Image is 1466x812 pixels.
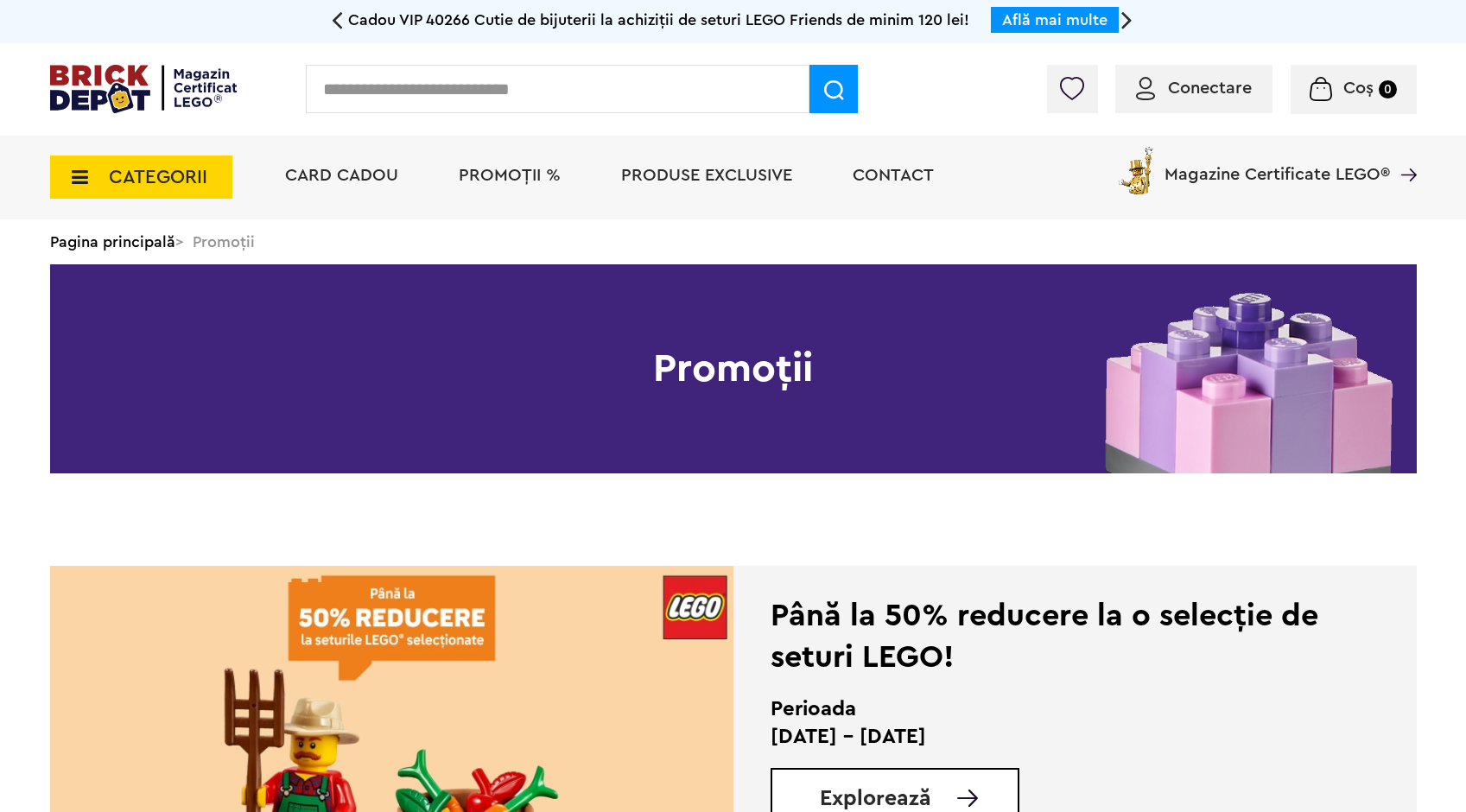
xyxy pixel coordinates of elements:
[459,167,561,184] a: PROMOȚII %
[50,234,175,250] a: Pagina principală
[1002,12,1107,28] a: Află mai multe
[771,695,1331,723] h2: Perioada
[1390,143,1417,161] a: Magazine Certificate LEGO®
[1379,80,1397,98] small: 0
[285,167,398,184] a: Card Cadou
[853,167,934,184] a: Contact
[820,788,1018,809] a: Explorează
[1136,79,1252,97] a: Conectare
[348,12,969,28] span: Cadou VIP 40266 Cutie de bijuterii la achiziții de seturi LEGO Friends de minim 120 lei!
[771,723,1331,751] p: [DATE] - [DATE]
[621,167,792,184] a: Produse exclusive
[109,168,207,187] span: CATEGORII
[771,595,1331,678] div: Până la 50% reducere la o selecție de seturi LEGO!
[50,219,1417,264] div: > Promoții
[1168,79,1252,97] span: Conectare
[820,788,931,809] span: Explorează
[1165,143,1390,183] span: Magazine Certificate LEGO®
[50,264,1417,473] h1: Promoții
[1343,79,1374,97] span: Coș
